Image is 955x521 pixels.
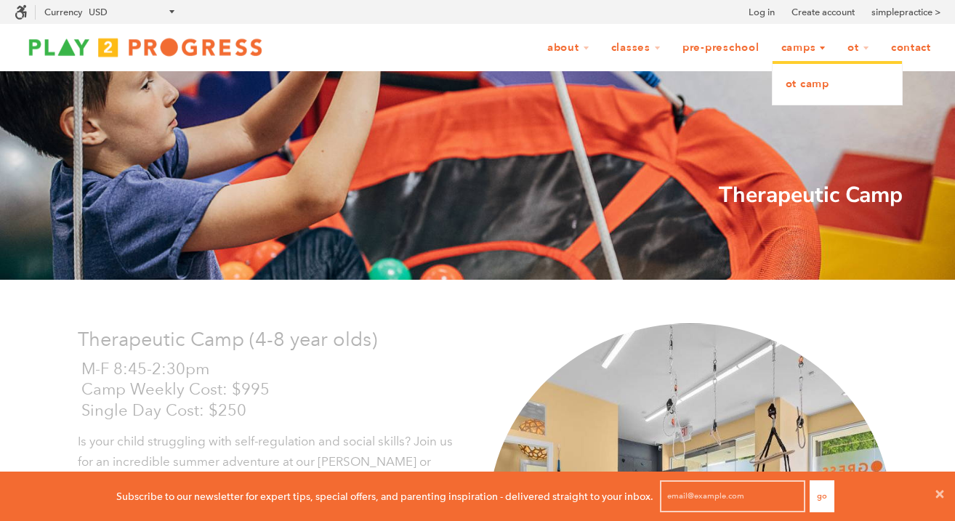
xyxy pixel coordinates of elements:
a: Pre-Preschool [673,34,769,62]
a: Camps [772,34,836,62]
img: Play2Progress logo [15,33,276,62]
p: M-F 8:45-2:30pm [81,359,467,380]
button: Go [810,480,834,512]
p: Therapeutic Camp (4 [78,323,467,355]
a: Classes [602,34,670,62]
a: simplepractice > [871,5,940,20]
a: About [538,34,599,62]
a: OT [838,34,879,62]
a: Contact [882,34,940,62]
span: Is your child struggling with self-regulation and social skills? Join us for an incredible summer... [78,434,453,509]
a: OT Camp [773,68,902,100]
label: Currency [44,7,82,17]
span: -8 year olds) [267,327,377,351]
strong: Therapeutic Camp [719,180,903,210]
a: Create account [791,5,855,20]
input: email@example.com [660,480,805,512]
p: Single Day Cost: $250 [81,400,467,421]
p: Camp Weekly Cost: $995 [81,379,467,400]
a: Log in [749,5,775,20]
p: Subscribe to our newsletter for expert tips, special offers, and parenting inspiration - delivere... [116,488,653,504]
